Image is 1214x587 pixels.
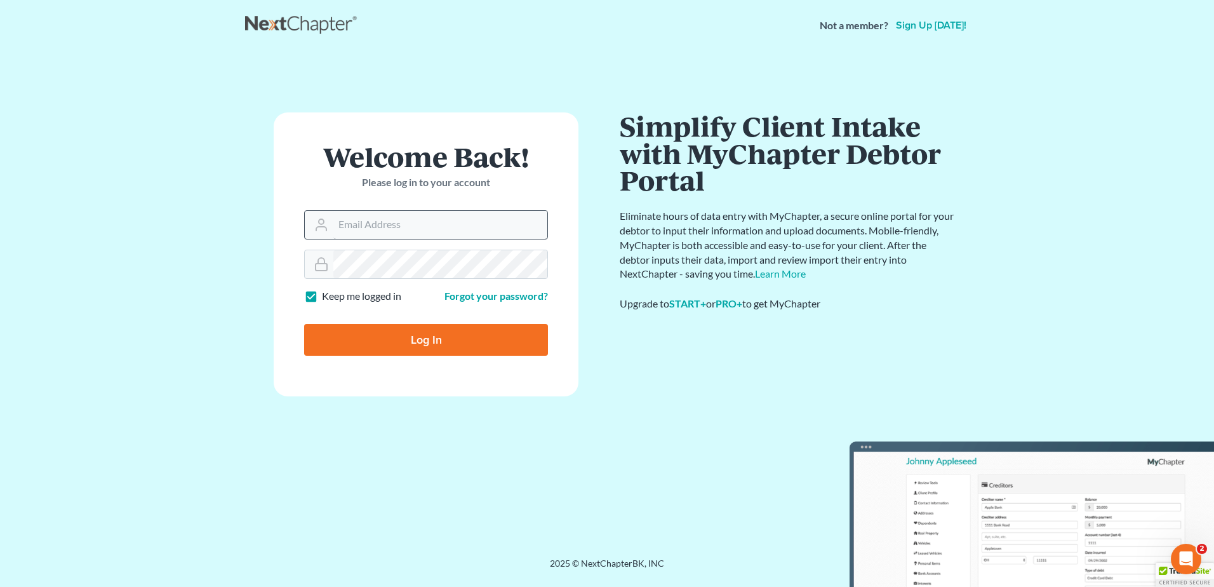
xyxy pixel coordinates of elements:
div: Upgrade to or to get MyChapter [620,297,956,311]
span: 2 [1197,544,1207,554]
a: Sign up [DATE]! [893,20,969,30]
a: Forgot your password? [444,290,548,302]
div: 2025 © NextChapterBK, INC [245,557,969,580]
a: PRO+ [716,297,742,309]
input: Email Address [333,211,547,239]
h1: Simplify Client Intake with MyChapter Debtor Portal [620,112,956,194]
label: Keep me logged in [322,289,401,304]
p: Please log in to your account [304,175,548,190]
input: Log In [304,324,548,356]
iframe: Intercom live chat [1171,544,1201,574]
a: Learn More [755,267,806,280]
p: Eliminate hours of data entry with MyChapter, a secure online portal for your debtor to input the... [620,209,956,281]
h1: Welcome Back! [304,143,548,170]
a: START+ [669,297,706,309]
strong: Not a member? [820,18,888,33]
div: TrustedSite Certified [1156,563,1214,587]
